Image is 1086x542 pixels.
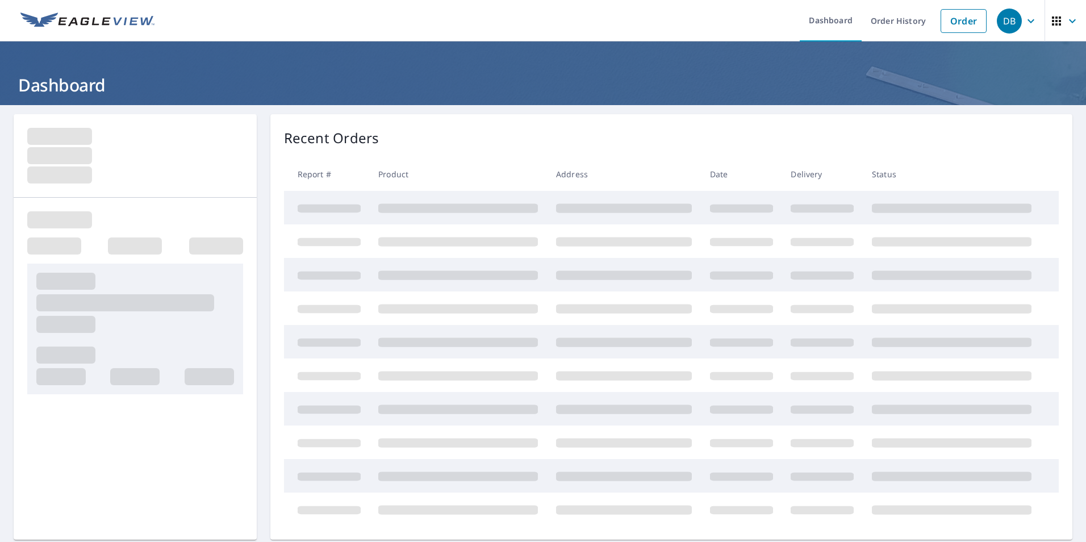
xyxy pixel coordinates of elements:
p: Recent Orders [284,128,379,148]
a: Order [941,9,987,33]
th: Address [547,157,701,191]
img: EV Logo [20,12,154,30]
h1: Dashboard [14,73,1072,97]
th: Date [701,157,782,191]
div: DB [997,9,1022,34]
th: Product [369,157,547,191]
th: Status [863,157,1041,191]
th: Report # [284,157,370,191]
th: Delivery [782,157,863,191]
